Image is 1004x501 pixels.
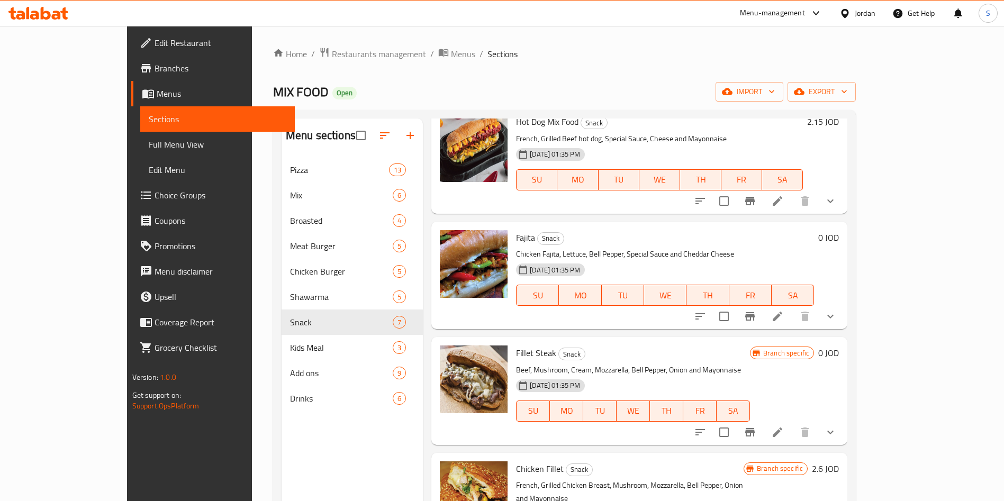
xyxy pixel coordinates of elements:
[282,335,423,360] div: Kids Meal3
[273,47,856,61] nav: breadcrumb
[526,265,584,275] span: [DATE] 01:35 PM
[140,106,295,132] a: Sections
[737,304,763,329] button: Branch-specific-item
[558,348,585,360] div: Snack
[440,114,508,182] img: Hot Dog Mix Food
[440,345,508,413] img: Fillet Steak
[290,290,393,303] span: Shawarma
[487,48,518,60] span: Sections
[716,82,783,102] button: import
[734,288,767,303] span: FR
[393,241,405,251] span: 5
[390,165,405,175] span: 13
[350,124,372,147] span: Select all sections
[721,403,746,418] span: SA
[726,172,758,187] span: FR
[776,288,810,303] span: SA
[599,169,639,190] button: TU
[516,285,559,306] button: SU
[688,403,712,418] span: FR
[132,370,158,384] span: Version:
[818,304,843,329] button: show more
[516,114,578,130] span: Hot Dog Mix Food
[788,82,856,102] button: export
[824,310,837,323] svg: Show Choices
[516,169,557,190] button: SU
[639,169,680,190] button: WE
[724,85,775,98] span: import
[290,316,393,329] span: Snack
[393,214,406,227] div: items
[155,62,286,75] span: Branches
[771,426,784,439] a: Edit menu item
[286,127,356,143] h2: Menu sections
[131,81,295,106] a: Menus
[603,172,635,187] span: TU
[393,394,405,404] span: 6
[282,208,423,233] div: Broasted4
[688,304,713,329] button: sort-choices
[516,345,556,361] span: Fillet Steak
[393,265,406,278] div: items
[160,370,176,384] span: 1.0.0
[290,214,393,227] span: Broasted
[290,341,393,354] span: Kids Meal
[792,304,818,329] button: delete
[648,288,682,303] span: WE
[713,190,735,212] span: Select to update
[332,87,357,99] div: Open
[155,265,286,278] span: Menu disclaimer
[772,285,814,306] button: SA
[290,163,389,176] span: Pizza
[155,316,286,329] span: Coverage Report
[131,259,295,284] a: Menu disclaimer
[290,265,393,278] span: Chicken Burger
[516,132,803,145] p: French, Grilled Beef hot dog, Special Sauce, Cheese and Mayonnaise
[566,463,593,476] div: Snack
[393,392,406,405] div: items
[393,341,406,354] div: items
[559,348,585,360] span: Snack
[282,153,423,415] nav: Menu sections
[155,341,286,354] span: Grocery Checklist
[680,169,721,190] button: TH
[537,232,564,245] div: Snack
[762,169,803,190] button: SA
[818,345,839,360] h6: 0 JOD
[818,188,843,214] button: show more
[451,48,475,60] span: Menus
[792,188,818,214] button: delete
[812,461,839,476] h6: 2.6 JOD
[393,216,405,226] span: 4
[521,288,555,303] span: SU
[650,400,683,422] button: TH
[688,188,713,214] button: sort-choices
[644,285,686,306] button: WE
[563,288,597,303] span: MO
[583,400,617,422] button: TU
[691,288,725,303] span: TH
[521,403,546,418] span: SU
[290,240,393,252] span: Meat Burger
[759,348,813,358] span: Branch specific
[131,56,295,81] a: Branches
[290,367,393,379] span: Add ons
[140,157,295,183] a: Edit Menu
[516,230,535,245] span: Fajita
[273,80,328,104] span: MIX FOOD
[393,316,406,329] div: items
[807,114,839,129] h6: 2.15 JOD
[602,285,644,306] button: TU
[538,232,564,244] span: Snack
[516,461,564,477] span: Chicken Fillet
[290,392,393,405] span: Drinks
[581,117,607,129] span: Snack
[393,367,406,379] div: items
[740,7,805,20] div: Menu-management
